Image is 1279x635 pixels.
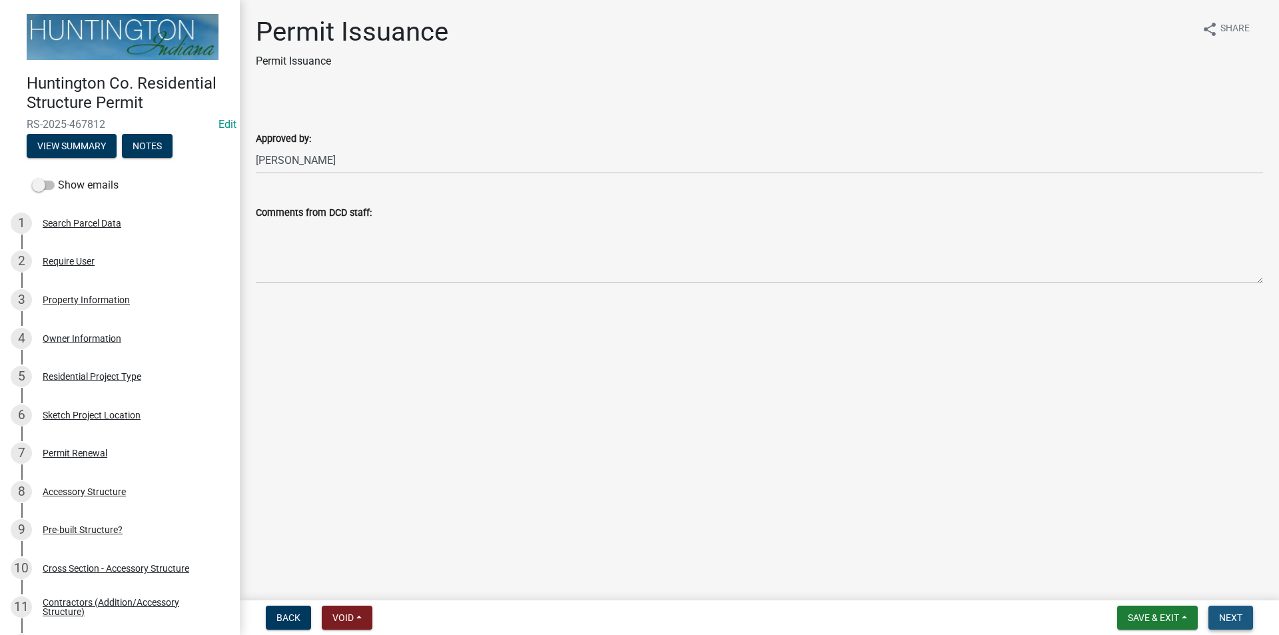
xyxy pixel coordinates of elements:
[43,295,130,305] div: Property Information
[32,177,119,193] label: Show emails
[266,606,311,630] button: Back
[1191,16,1260,42] button: shareShare
[43,219,121,228] div: Search Parcel Data
[11,251,32,272] div: 2
[256,16,448,48] h1: Permit Issuance
[43,598,218,616] div: Contractors (Addition/Accessory Structure)
[122,141,173,152] wm-modal-confirm: Notes
[122,134,173,158] button: Notes
[1220,21,1250,37] span: Share
[1208,606,1253,630] button: Next
[27,14,218,60] img: Huntington County, Indiana
[43,372,141,381] div: Residential Project Type
[43,410,141,420] div: Sketch Project Location
[218,118,236,131] wm-modal-confirm: Edit Application Number
[256,135,311,144] label: Approved by:
[322,606,372,630] button: Void
[11,328,32,349] div: 4
[27,141,117,152] wm-modal-confirm: Summary
[1117,606,1198,630] button: Save & Exit
[11,289,32,311] div: 3
[11,442,32,464] div: 7
[11,558,32,579] div: 10
[27,118,213,131] span: RS-2025-467812
[11,213,32,234] div: 1
[43,448,107,458] div: Permit Renewal
[27,74,229,113] h4: Huntington Co. Residential Structure Permit
[43,257,95,266] div: Require User
[11,596,32,618] div: 11
[43,487,126,496] div: Accessory Structure
[11,404,32,426] div: 6
[276,612,300,623] span: Back
[1219,612,1242,623] span: Next
[27,134,117,158] button: View Summary
[11,519,32,540] div: 9
[43,525,123,534] div: Pre-built Structure?
[218,118,236,131] a: Edit
[256,209,372,218] label: Comments from DCD staff:
[43,334,121,343] div: Owner Information
[256,53,448,69] p: Permit Issuance
[332,612,354,623] span: Void
[11,366,32,387] div: 5
[43,564,189,573] div: Cross Section - Accessory Structure
[1128,612,1179,623] span: Save & Exit
[1202,21,1218,37] i: share
[11,481,32,502] div: 8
